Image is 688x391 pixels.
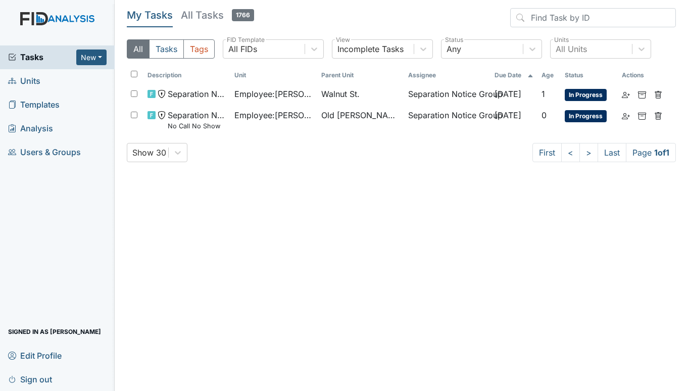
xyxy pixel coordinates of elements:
[132,146,166,159] div: Show 30
[626,143,676,162] span: Page
[337,43,404,55] div: Incomplete Tasks
[556,43,587,55] div: All Units
[537,67,561,84] th: Toggle SortBy
[565,89,607,101] span: In Progress
[228,43,257,55] div: All FIDs
[131,71,137,77] input: Toggle All Rows Selected
[76,50,107,65] button: New
[404,67,491,84] th: Assignee
[317,67,404,84] th: Toggle SortBy
[638,109,646,121] a: Archive
[8,51,76,63] a: Tasks
[510,8,676,27] input: Find Task by ID
[532,143,676,162] nav: task-pagination
[321,109,400,121] span: Old [PERSON_NAME].
[230,67,317,84] th: Toggle SortBy
[143,67,230,84] th: Toggle SortBy
[8,348,62,363] span: Edit Profile
[654,109,662,121] a: Delete
[542,110,547,120] span: 0
[127,8,173,22] h5: My Tasks
[447,43,461,55] div: Any
[490,67,537,84] th: Toggle SortBy
[565,110,607,122] span: In Progress
[232,9,254,21] span: 1766
[598,143,626,162] a: Last
[495,110,521,120] span: [DATE]
[168,88,226,100] span: Separation Notice
[168,121,226,131] small: No Call No Show
[542,89,545,99] span: 1
[532,143,562,162] a: First
[404,84,491,105] td: Separation Notice Group
[404,105,491,135] td: Separation Notice Group
[654,148,669,158] strong: 1 of 1
[127,39,150,59] button: All
[234,109,313,121] span: Employee : [PERSON_NAME]
[234,88,313,100] span: Employee : [PERSON_NAME]
[8,73,40,89] span: Units
[149,39,184,59] button: Tasks
[8,97,60,113] span: Templates
[8,144,81,160] span: Users & Groups
[561,143,580,162] a: <
[638,88,646,100] a: Archive
[127,39,215,59] div: Type filter
[8,371,52,387] span: Sign out
[579,143,598,162] a: >
[495,89,521,99] span: [DATE]
[618,67,668,84] th: Actions
[321,88,360,100] span: Walnut St.
[561,67,618,84] th: Toggle SortBy
[168,109,226,131] span: Separation Notice No Call No Show
[183,39,215,59] button: Tags
[181,8,254,22] h5: All Tasks
[8,324,101,339] span: Signed in as [PERSON_NAME]
[654,88,662,100] a: Delete
[8,121,53,136] span: Analysis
